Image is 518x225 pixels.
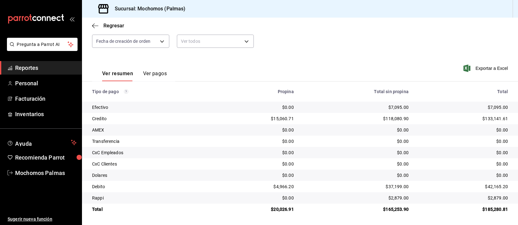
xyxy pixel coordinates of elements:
[15,64,77,72] span: Reportes
[304,127,409,133] div: $0.00
[4,46,78,52] a: Pregunta a Parrot AI
[92,161,209,167] div: CxC Clientes
[103,23,124,29] span: Regresar
[419,149,508,156] div: $0.00
[92,183,209,190] div: Debito
[304,104,409,110] div: $7,095.00
[219,195,294,201] div: $0.00
[219,89,294,94] div: Propina
[219,161,294,167] div: $0.00
[92,104,209,110] div: Efectivo
[92,149,209,156] div: CxC Empleados
[15,153,77,162] span: Recomienda Parrot
[419,172,508,178] div: $0.00
[219,172,294,178] div: $0.00
[219,138,294,144] div: $0.00
[304,161,409,167] div: $0.00
[92,127,209,133] div: AMEX
[15,110,77,118] span: Inventarios
[102,70,133,81] button: Ver resumen
[304,172,409,178] div: $0.00
[419,89,508,94] div: Total
[143,70,167,81] button: Ver pagos
[15,79,77,87] span: Personal
[419,138,508,144] div: $0.00
[15,169,77,177] span: Mochomos Palmas
[92,115,209,122] div: Credito
[419,161,508,167] div: $0.00
[419,183,508,190] div: $42,165.20
[419,127,508,133] div: $0.00
[69,16,74,21] button: open_drawer_menu
[419,195,508,201] div: $2,879.00
[219,149,294,156] div: $0.00
[102,70,167,81] div: navigation tabs
[92,89,209,94] div: Tipo de pago
[419,115,508,122] div: $133,141.61
[92,206,209,212] div: Total
[304,195,409,201] div: $2,879.00
[219,206,294,212] div: $20,026.91
[419,206,508,212] div: $185,280.81
[124,89,128,94] svg: Los pagos realizados con Pay y otras terminales son montos brutos.
[110,5,186,13] h3: Sucursal: Mochomos (Palmas)
[96,38,150,44] span: Fecha de creación de orden
[304,89,409,94] div: Total sin propina
[219,183,294,190] div: $4,966.20
[304,183,409,190] div: $37,199.00
[304,115,409,122] div: $118,080.90
[419,104,508,110] div: $7,095.00
[17,41,68,48] span: Pregunta a Parrot AI
[219,127,294,133] div: $0.00
[15,139,68,146] span: Ayuda
[92,172,209,178] div: Dolares
[15,94,77,103] span: Facturación
[219,115,294,122] div: $15,060.71
[304,138,409,144] div: $0.00
[7,38,78,51] button: Pregunta a Parrot AI
[92,23,124,29] button: Regresar
[219,104,294,110] div: $0.00
[92,138,209,144] div: Transferencia
[8,216,77,222] span: Sugerir nueva función
[92,195,209,201] div: Rappi
[465,65,508,72] button: Exportar a Excel
[304,149,409,156] div: $0.00
[304,206,409,212] div: $165,253.90
[177,35,254,48] div: Ver todos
